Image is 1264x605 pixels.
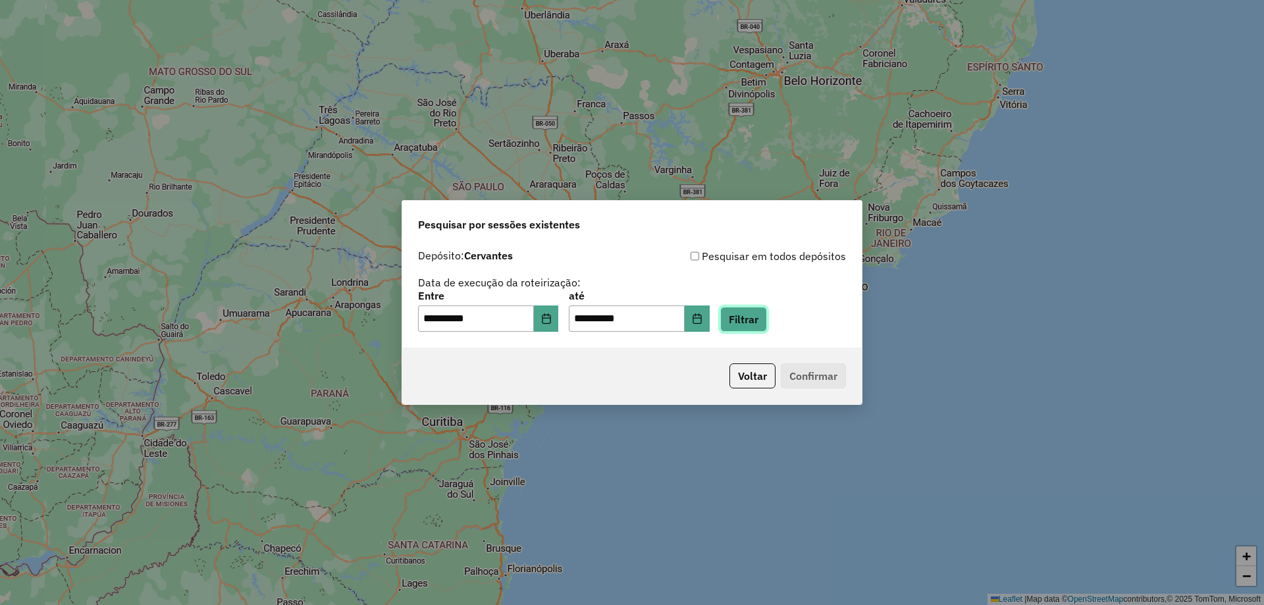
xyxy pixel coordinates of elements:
button: Choose Date [685,305,710,332]
div: Pesquisar em todos depósitos [632,248,846,264]
label: Depósito: [418,248,513,263]
button: Filtrar [720,307,767,332]
strong: Cervantes [464,249,513,262]
button: Choose Date [534,305,559,332]
label: Entre [418,288,558,303]
span: Pesquisar por sessões existentes [418,217,580,232]
label: até [569,288,709,303]
label: Data de execução da roteirização: [418,275,581,290]
button: Voltar [729,363,776,388]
